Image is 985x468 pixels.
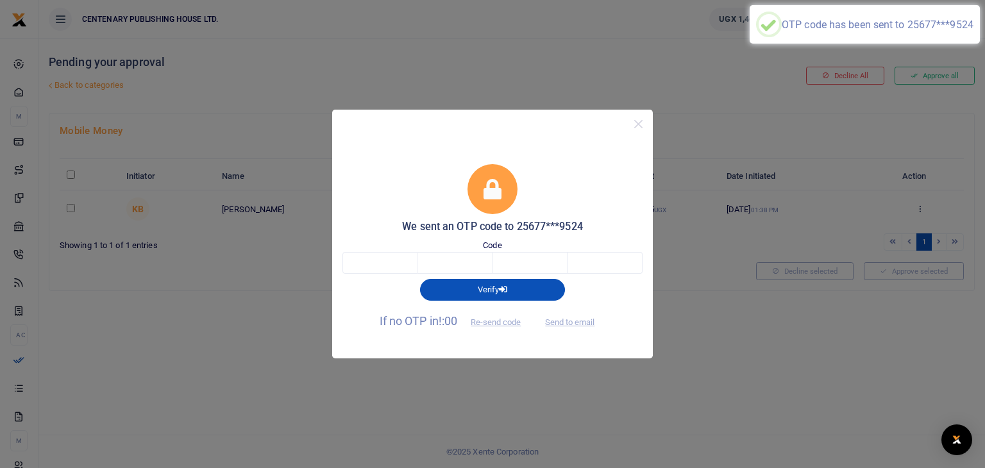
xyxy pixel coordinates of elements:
div: Open Intercom Messenger [941,424,972,455]
label: Code [483,239,501,252]
button: Verify [420,279,565,301]
button: Close [629,115,648,133]
div: OTP code has been sent to 25677***9524 [782,19,973,31]
span: If no OTP in [380,314,532,328]
span: !:00 [439,314,457,328]
h5: We sent an OTP code to 25677***9524 [342,221,643,233]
